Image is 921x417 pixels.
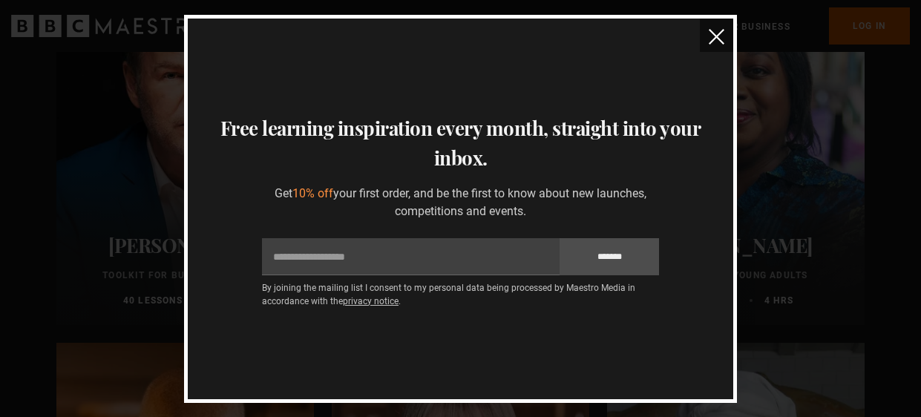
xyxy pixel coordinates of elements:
[206,114,715,173] h3: Free learning inspiration every month, straight into your inbox.
[262,281,659,308] p: By joining the mailing list I consent to my personal data being processed by Maestro Media in acc...
[700,19,733,52] button: close
[292,186,333,200] span: 10% off
[343,296,399,306] a: privacy notice
[262,185,659,220] p: Get your first order, and be the first to know about new launches, competitions and events.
